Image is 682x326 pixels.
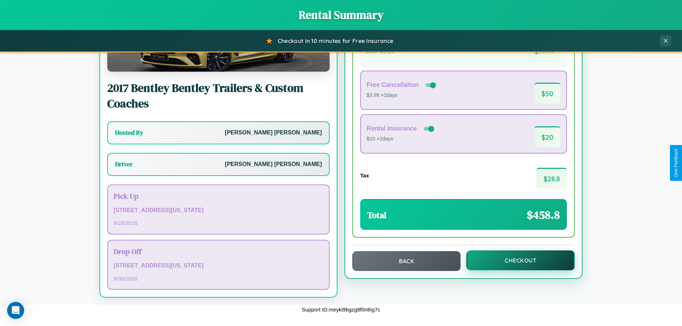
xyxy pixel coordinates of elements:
[367,91,437,100] p: $3.99 × 2 days
[115,128,143,137] h3: Hosted By
[534,83,561,104] span: $ 50
[115,160,133,168] h3: Driver
[114,274,323,283] p: 8 / 30 / 2026
[225,128,322,138] p: [PERSON_NAME] [PERSON_NAME]
[7,7,675,23] h1: Rental Summary
[114,205,323,216] p: [STREET_ADDRESS][US_STATE]
[536,168,567,189] span: $ 28.8
[367,134,435,144] p: $10 × 2 days
[673,149,678,177] div: Give Feedback
[534,126,561,147] span: $ 20
[466,250,575,270] button: Checkout
[7,302,24,319] div: Open Intercom Messenger
[278,37,393,44] span: Checkout in 10 minutes for Free Insurance
[114,261,323,271] p: [STREET_ADDRESS][US_STATE]
[367,209,386,221] h3: Total
[114,218,323,228] p: 8 / 28 / 2026
[107,80,330,111] h2: 2017 Bentley Bentley Trailers & Custom Coaches
[302,305,380,314] p: Support ID: meyki9bgzg8f0n6ig7c
[225,159,322,170] p: [PERSON_NAME] [PERSON_NAME]
[114,246,323,256] h3: Drop Off
[352,251,461,271] button: Back
[114,191,323,201] h3: Pick Up
[527,207,560,223] span: $ 458.8
[367,125,417,132] h4: Rental Insurance
[360,172,369,178] h4: Tax
[367,81,419,89] h4: Free Cancellation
